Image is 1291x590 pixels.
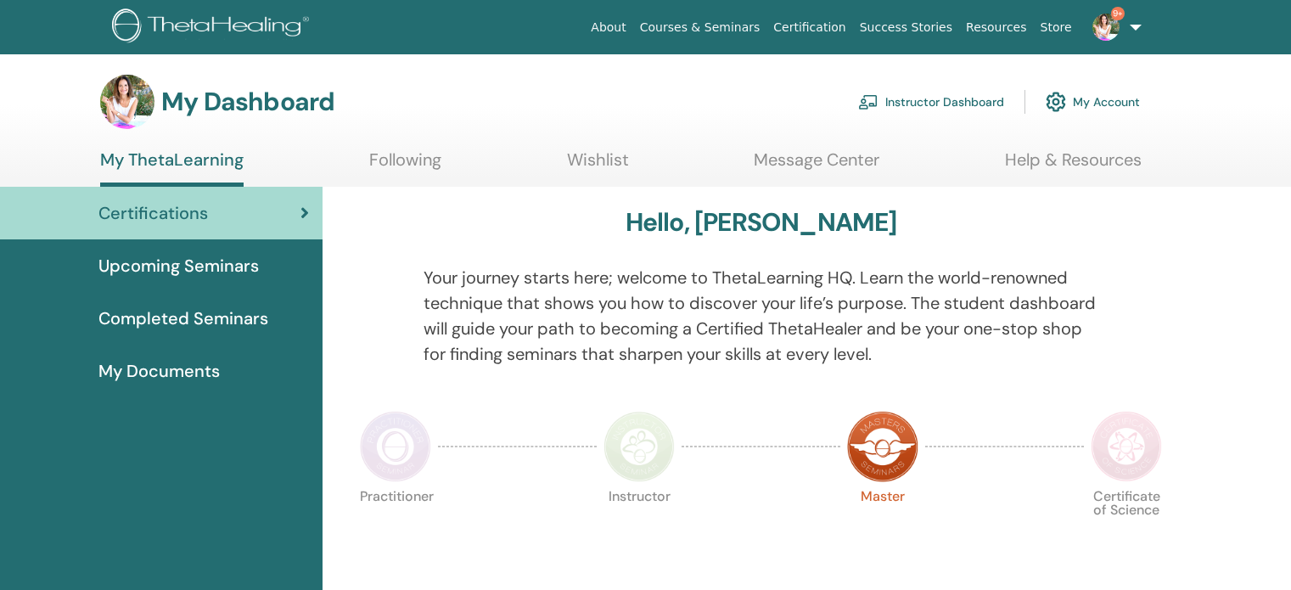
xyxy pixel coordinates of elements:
[1034,12,1079,43] a: Store
[567,149,629,183] a: Wishlist
[959,12,1034,43] a: Resources
[424,265,1099,367] p: Your journey starts here; welcome to ThetaLearning HQ. Learn the world-renowned technique that sh...
[1092,14,1120,41] img: default.jpg
[360,490,431,561] p: Practitioner
[847,490,918,561] p: Master
[100,149,244,187] a: My ThetaLearning
[360,411,431,482] img: Practitioner
[98,200,208,226] span: Certifications
[100,75,154,129] img: default.jpg
[847,411,918,482] img: Master
[1091,411,1162,482] img: Certificate of Science
[603,411,675,482] img: Instructor
[98,358,220,384] span: My Documents
[1091,490,1162,561] p: Certificate of Science
[584,12,632,43] a: About
[1046,83,1140,121] a: My Account
[858,94,878,110] img: chalkboard-teacher.svg
[603,490,675,561] p: Instructor
[112,8,315,47] img: logo.png
[1111,7,1125,20] span: 9+
[754,149,879,183] a: Message Center
[161,87,334,117] h3: My Dashboard
[858,83,1004,121] a: Instructor Dashboard
[853,12,959,43] a: Success Stories
[369,149,441,183] a: Following
[633,12,767,43] a: Courses & Seminars
[766,12,852,43] a: Certification
[98,253,259,278] span: Upcoming Seminars
[626,207,897,238] h3: Hello, [PERSON_NAME]
[98,306,268,331] span: Completed Seminars
[1046,87,1066,116] img: cog.svg
[1005,149,1142,183] a: Help & Resources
